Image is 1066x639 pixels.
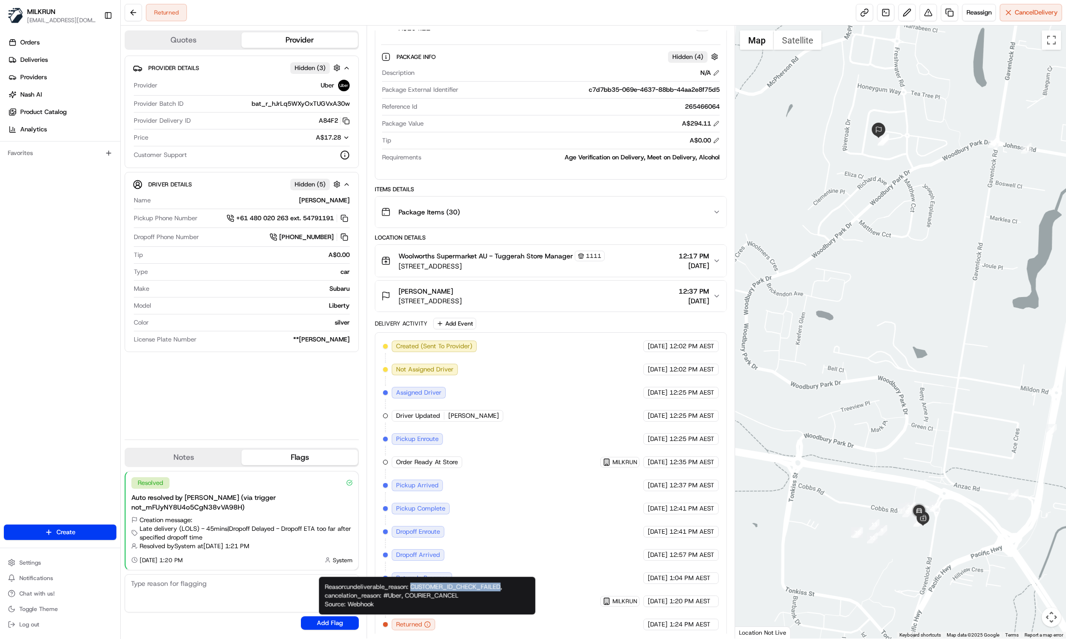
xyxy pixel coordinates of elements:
span: 1:20 PM AEST [669,597,711,606]
a: Open this area in Google Maps (opens a new window) [738,626,769,639]
span: Nash AI [20,90,42,99]
span: [DATE] [648,504,668,513]
a: 📗Knowledge Base [6,136,78,154]
span: MILKRUN [612,458,637,466]
span: Returned [396,620,422,629]
span: Toggle Theme [19,605,58,613]
button: Settings [4,556,116,569]
span: Description [382,69,414,77]
div: silver [153,318,350,327]
span: 1:24 PM AEST [669,620,711,629]
span: [STREET_ADDRESS] [398,296,462,306]
div: 27 [905,502,916,512]
div: 7 [913,516,924,527]
div: N/A [700,69,720,77]
div: We're available if you need us! [33,102,122,110]
div: 16 [988,137,998,148]
button: CancelDelivery [1000,4,1062,21]
span: [DATE] [648,574,668,582]
span: Creation message: [140,516,192,525]
span: Created (Sent To Provider) [396,342,472,351]
span: Not Assigned Driver [396,365,454,374]
a: Nash AI [4,87,120,102]
span: [DATE] [648,527,668,536]
div: Delivery Activity [375,320,427,327]
span: [DATE] [648,365,668,374]
span: 12:37 PM [679,286,709,296]
span: Analytics [20,125,47,134]
input: Clear [25,62,159,72]
span: Map data ©2025 Google [947,632,999,638]
span: [DATE] [679,296,709,306]
span: Hidden ( 4 ) [672,53,703,61]
span: Assigned Driver [396,388,441,397]
span: 12:25 PM AEST [669,388,714,397]
span: Knowledge Base [19,140,74,150]
button: +61 480 020 263 ext. 54791191 [227,213,350,224]
button: Quotes [126,32,242,48]
a: Providers [4,70,120,85]
span: Package Info [397,53,438,61]
div: c7d7bb35-069e-4637-88bb-44aa2e8f75d5 [462,85,720,94]
span: 12:25 PM AEST [669,412,714,420]
div: Reason: undeliverable_reason: CUSTOMER_ID_CHECK_FAILED, cancelation_reason: #Uber, COURIER_CANCEL [319,577,535,614]
span: [DATE] [648,551,668,559]
span: Name [134,196,151,205]
span: [DATE] 1:20 PM [140,556,183,564]
span: 1:04 PM AEST [669,574,711,582]
a: Powered byPylon [68,163,117,171]
span: Orders [20,38,40,47]
button: Provider DetailsHidden (3) [133,60,351,76]
div: Favorites [4,145,116,161]
button: Add Event [433,318,476,329]
span: Pickup Enroute [396,435,439,443]
span: [DATE] [648,435,668,443]
span: Late delivery (LOLS) - 45mins | Dropoff Delayed - Dropoff ETA too far after specified dropoff time [140,525,353,542]
span: 12:41 PM AEST [669,504,714,513]
span: [DATE] [648,412,668,420]
div: 11 [851,527,862,538]
span: MILKRUN [612,597,637,605]
div: Subaru [153,284,350,293]
button: Package Items (30) [375,197,726,227]
span: [DATE] [679,261,709,270]
img: MILKRUN [8,8,23,23]
button: A84F2 [319,116,350,125]
span: 12:17 PM [679,251,709,261]
button: Chat with us! [4,587,116,600]
span: Dropoff Arrived [396,551,440,559]
span: Pickup Arrived [396,481,439,490]
a: 💻API Documentation [78,136,159,154]
span: [PERSON_NAME] [448,412,499,420]
a: Analytics [4,122,120,137]
span: Dropoff Enroute [396,527,440,536]
span: [PERSON_NAME] [398,286,453,296]
span: Package External Identifier [382,85,458,94]
span: Order Ready At Store [396,458,458,467]
span: Provider [134,81,157,90]
span: Reassign [967,8,992,17]
div: 20 [1021,143,1032,154]
span: MILKRUN [27,7,56,16]
a: Terms [1005,632,1019,638]
span: Deliveries [20,56,48,64]
button: Show satellite imagery [774,30,822,50]
div: Start new chat [33,92,158,102]
a: Deliveries [4,52,120,68]
span: Pickup Complete [396,504,445,513]
div: [PERSON_NAME] [155,196,350,205]
div: 12 [853,527,863,538]
div: A$294.11photo_proof_of_delivery image [375,39,726,179]
span: Package Items ( 30 ) [398,207,460,217]
span: [EMAIL_ADDRESS][DOMAIN_NAME] [27,16,96,24]
span: System [333,556,353,564]
span: 12:02 PM AEST [669,365,714,374]
span: 12:02 PM AEST [669,342,714,351]
span: Tip [382,136,391,145]
span: bat_r_hJrLq5WXyOxTUGVxA30w [252,99,350,108]
span: Notifications [19,574,53,582]
span: [DATE] [648,458,668,467]
div: 10 [867,533,878,543]
span: Price [134,133,148,142]
button: Woolworths Supermarket AU - Tuggerah Store Manager1111[STREET_ADDRESS]12:17 PM[DATE] [375,245,726,277]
